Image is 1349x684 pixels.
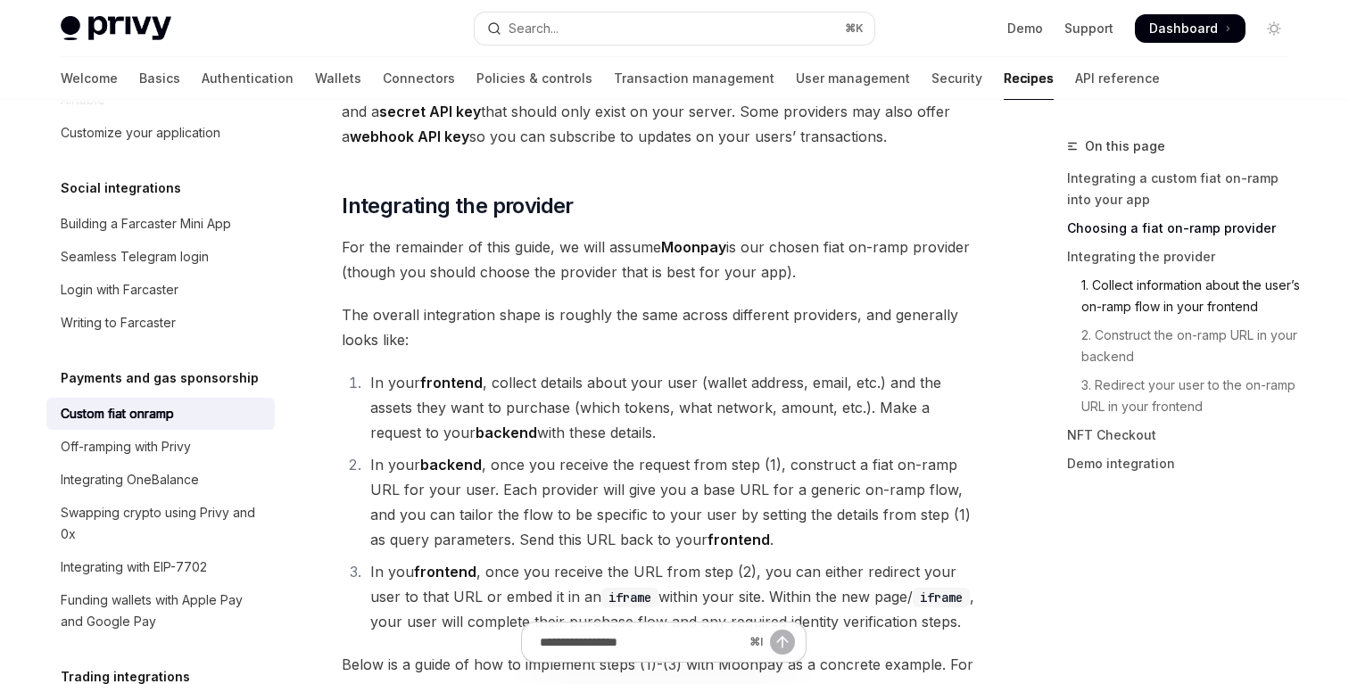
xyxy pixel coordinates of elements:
[708,531,770,548] strong: frontend
[139,57,180,100] a: Basics
[661,238,726,256] strong: Moonpay
[476,57,592,100] a: Policies & controls
[1067,271,1303,321] a: 1. Collect information about the user’s on-ramp flow in your frontend
[46,497,275,550] a: Swapping crypto using Privy and 0x
[342,302,985,352] span: The overall integration shape is roughly the same across different providers, and generally looks...
[46,464,275,496] a: Integrating OneBalance
[61,403,174,424] div: Custom fiat onramp
[61,556,207,578] div: Integrating with EIP-7702
[1085,136,1165,157] span: On this page
[1067,243,1303,271] a: Integrating the provider
[509,18,559,39] div: Search...
[365,452,985,552] li: In your , once you receive the request from step (1), construct a fiat on-ramp URL for your user....
[1067,321,1303,371] a: 2. Construct the on-ramp URL in your backend
[61,469,199,490] div: Integrating OneBalance
[350,128,469,145] strong: webhook API key
[770,630,795,655] button: Send message
[46,117,275,149] a: Customize your application
[1067,421,1303,449] a: NFT Checkout
[61,16,171,41] img: light logo
[365,559,985,634] li: In you , once you receive the URL from step (2), you can either redirect your user to that URL or...
[61,213,231,235] div: Building a Farcaster Mini App
[61,246,209,268] div: Seamless Telegram login
[614,57,774,100] a: Transaction management
[61,177,181,199] h5: Social integrations
[475,12,874,45] button: Open search
[845,21,864,36] span: ⌘ K
[365,370,985,445] li: In your , collect details about your user (wallet address, email, etc.) and the assets they want ...
[383,57,455,100] a: Connectors
[1075,57,1160,100] a: API reference
[46,584,275,638] a: Funding wallets with Apple Pay and Google Pay
[1067,449,1303,478] a: Demo integration
[796,57,910,100] a: User management
[46,431,275,463] a: Off-ramping with Privy
[913,588,970,607] code: iframe
[540,622,742,662] input: Ask a question...
[46,398,275,430] a: Custom fiat onramp
[46,307,275,339] a: Writing to Farcaster
[1067,371,1303,421] a: 3. Redirect your user to the on-ramp URL in your frontend
[61,122,220,144] div: Customize your application
[1149,20,1218,37] span: Dashboard
[61,279,178,301] div: Login with Farcaster
[46,551,275,583] a: Integrating with EIP-7702
[414,563,476,581] strong: frontend
[61,57,118,100] a: Welcome
[601,588,658,607] code: iframe
[315,57,361,100] a: Wallets
[46,274,275,306] a: Login with Farcaster
[61,589,264,632] div: Funding wallets with Apple Pay and Google Pay
[342,235,985,284] span: For the remainder of this guide, we will assume is our chosen fiat on-ramp provider (though you s...
[420,374,483,391] strong: frontend
[931,57,982,100] a: Security
[342,192,574,220] span: Integrating the provider
[1260,14,1288,43] button: Toggle dark mode
[342,74,985,149] span: Most providers will provision you with a that can be exposed to your frontend, and a that should ...
[1004,57,1054,100] a: Recipes
[1007,20,1043,37] a: Demo
[61,367,259,389] h5: Payments and gas sponsorship
[1135,14,1246,43] a: Dashboard
[379,103,481,120] strong: secret API key
[1064,20,1113,37] a: Support
[1067,164,1303,214] a: Integrating a custom fiat on-ramp into your app
[476,424,537,441] strong: backend
[1067,214,1303,243] a: Choosing a fiat on-ramp provider
[61,502,264,545] div: Swapping crypto using Privy and 0x
[61,436,191,457] div: Off-ramping with Privy
[420,456,482,474] strong: backend
[46,241,275,273] a: Seamless Telegram login
[61,312,176,334] div: Writing to Farcaster
[202,57,294,100] a: Authentication
[46,208,275,240] a: Building a Farcaster Mini App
